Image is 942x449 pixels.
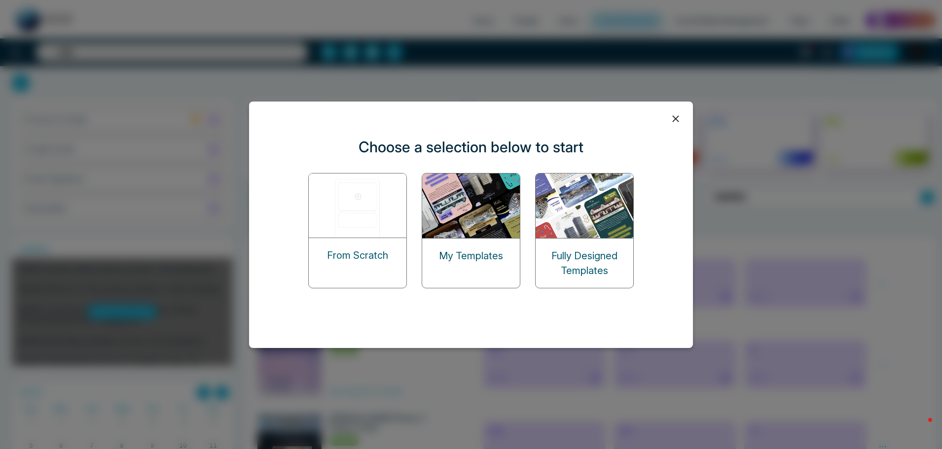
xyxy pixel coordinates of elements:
p: Fully Designed Templates [536,248,633,278]
p: From Scratch [327,248,388,263]
img: start-from-scratch.png [309,173,407,238]
iframe: Intercom live chat [908,415,932,439]
p: Choose a selection below to start [359,136,583,158]
p: My Templates [439,248,503,263]
img: designed-templates.png [536,173,634,238]
img: my-templates.png [422,173,521,238]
